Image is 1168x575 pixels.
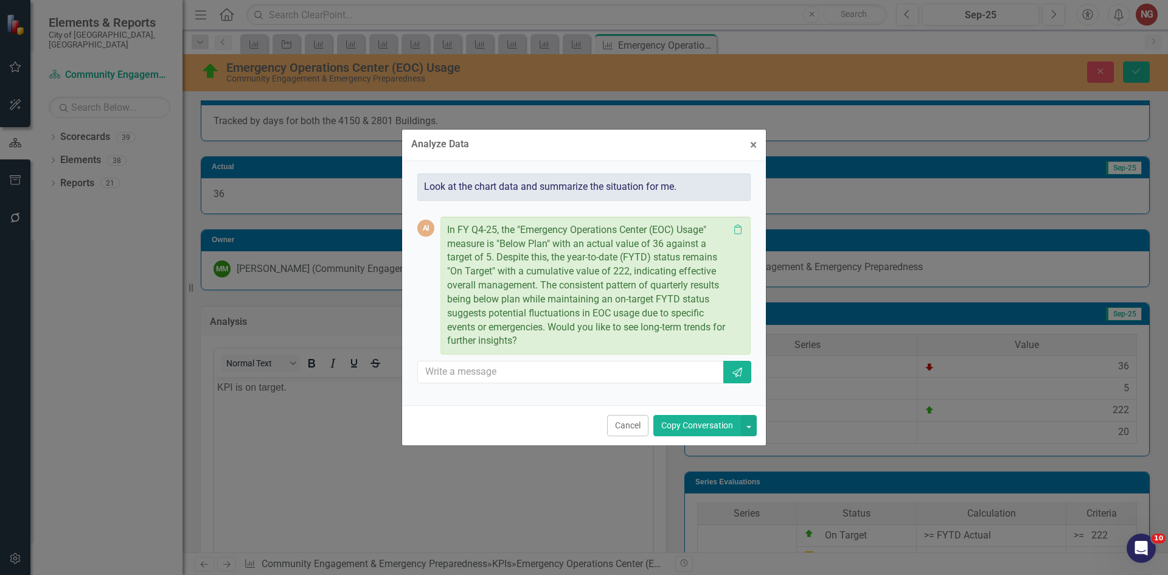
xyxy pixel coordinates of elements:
[1152,534,1166,543] span: 10
[417,220,434,237] div: AI
[447,223,729,349] p: In FY Q4-25, the "Emergency Operations Center (EOC) Usage" measure is "Below Plan" with an actual...
[417,173,751,201] div: Look at the chart data and summarize the situation for me.
[607,415,648,436] button: Cancel
[411,139,469,150] div: Analyze Data
[3,3,436,18] p: KPI is on target.
[1127,534,1156,563] iframe: Intercom live chat
[653,415,741,436] button: Copy Conversation
[750,138,757,152] span: ×
[417,361,725,383] input: Write a message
